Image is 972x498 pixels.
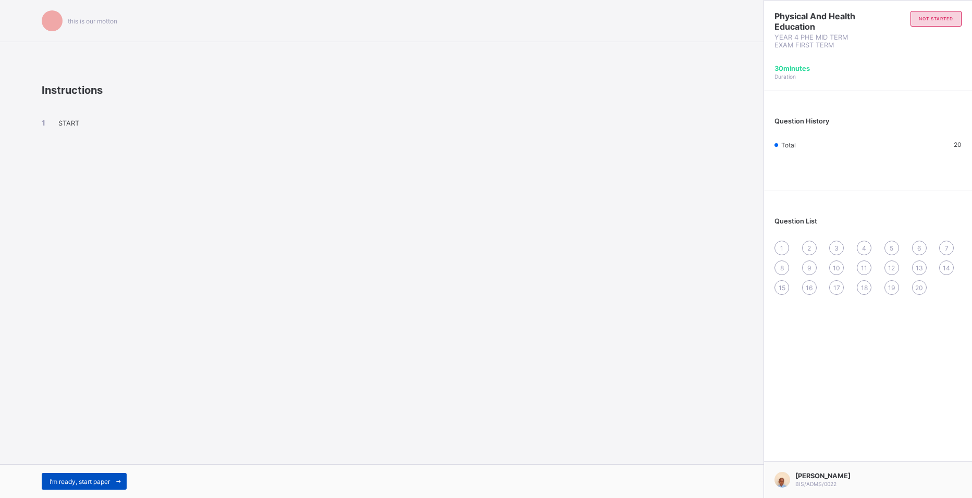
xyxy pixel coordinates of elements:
[780,264,784,272] span: 8
[774,73,796,80] span: Duration
[945,244,949,252] span: 7
[915,284,923,292] span: 20
[916,264,923,272] span: 13
[779,284,785,292] span: 15
[780,244,783,252] span: 1
[58,119,79,127] span: START
[774,33,868,49] span: YEAR 4 PHE MID TERM EXAM FIRST TERM
[781,141,796,149] span: Total
[50,478,110,485] span: I’m ready, start paper
[774,217,817,225] span: Question List
[795,472,851,480] span: [PERSON_NAME]
[861,264,867,272] span: 11
[774,65,810,72] span: 30 minutes
[774,11,868,32] span: Physical And Health Education
[807,244,811,252] span: 2
[833,284,840,292] span: 17
[954,141,962,148] span: 20
[862,244,866,252] span: 4
[806,284,813,292] span: 16
[861,284,868,292] span: 18
[888,284,895,292] span: 19
[917,244,921,252] span: 6
[807,264,811,272] span: 9
[42,84,103,96] span: Instructions
[68,17,117,25] span: this is our motton
[888,264,895,272] span: 12
[919,16,953,21] span: not started
[774,117,829,125] span: Question History
[795,481,836,487] span: BIS/ADMS/0022
[833,264,840,272] span: 10
[943,264,950,272] span: 14
[890,244,893,252] span: 5
[834,244,839,252] span: 3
